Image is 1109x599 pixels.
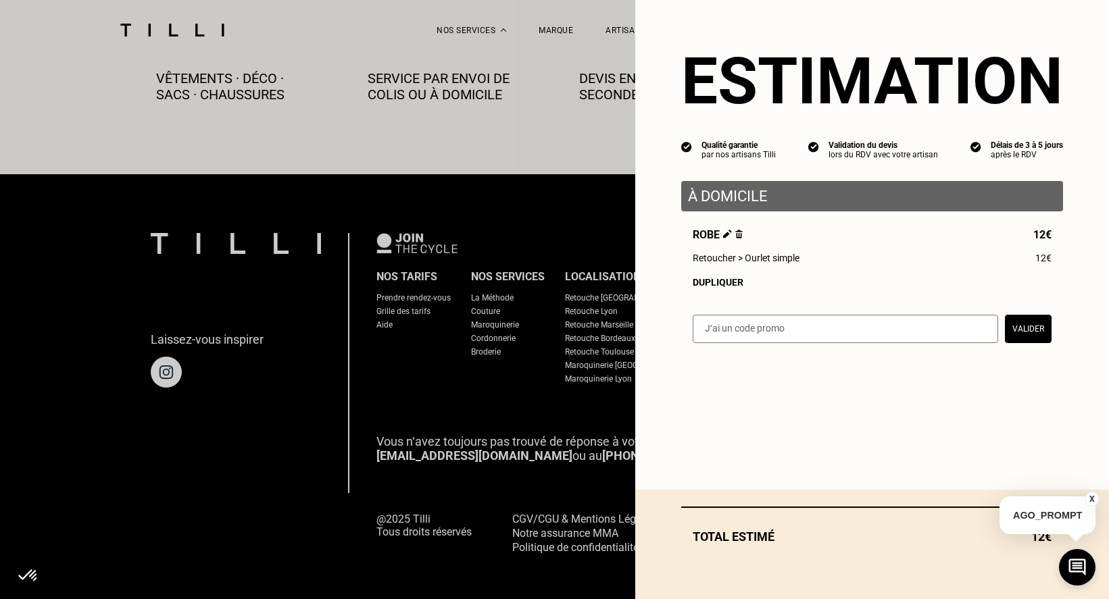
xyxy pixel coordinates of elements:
div: Délais de 3 à 5 jours [991,140,1063,150]
span: Robe [693,228,743,241]
img: icon list info [808,140,819,153]
div: Dupliquer [693,277,1052,288]
img: Supprimer [735,230,743,238]
p: À domicile [688,188,1056,205]
img: Éditer [723,230,732,238]
p: AGO_PROMPT [1000,496,1095,534]
div: lors du RDV avec votre artisan [829,150,938,159]
button: X [1085,492,1099,506]
span: 12€ [1035,253,1052,263]
img: icon list info [681,140,692,153]
div: par nos artisans Tilli [701,150,776,159]
div: Validation du devis [829,140,938,150]
button: Valider [1005,315,1052,343]
div: Total estimé [681,529,1063,544]
section: Estimation [681,43,1063,119]
span: 12€ [1033,228,1052,241]
span: Retoucher > Ourlet simple [693,253,799,263]
div: Qualité garantie [701,140,776,150]
input: J‘ai un code promo [693,315,998,343]
img: icon list info [970,140,981,153]
div: après le RDV [991,150,1063,159]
